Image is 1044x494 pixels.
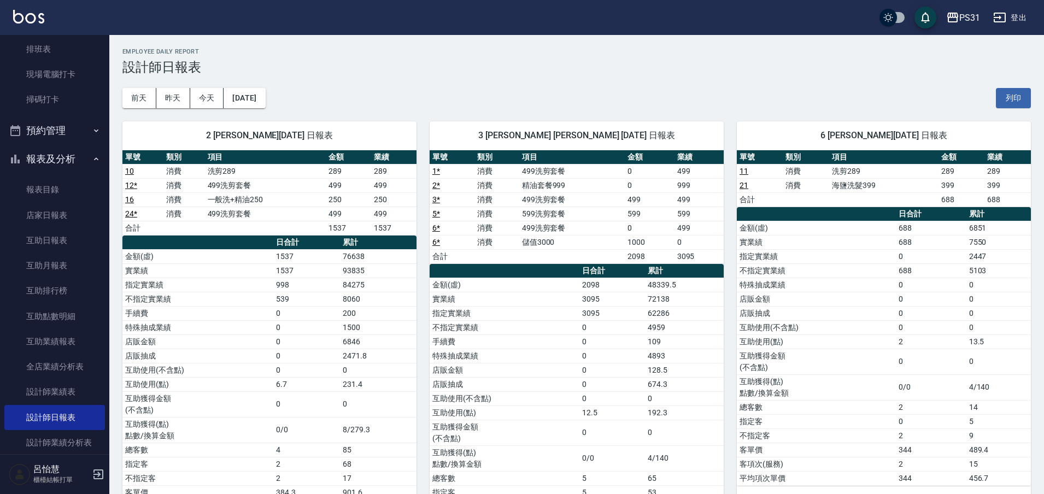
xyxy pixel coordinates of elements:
th: 單號 [122,150,163,164]
td: 289 [939,164,985,178]
td: 2098 [579,278,646,292]
td: 0 [645,420,724,445]
td: 399 [939,178,985,192]
td: 499 [625,192,674,207]
td: 399 [984,178,1031,192]
td: 儲值3000 [519,235,625,249]
button: save [914,7,936,28]
a: 全店業績分析表 [4,354,105,379]
td: 0/0 [896,374,966,400]
td: 8/279.3 [340,417,417,443]
td: 不指定實業績 [737,263,896,278]
h3: 設計師日報表 [122,60,1031,75]
th: 項目 [205,150,326,164]
td: 互助使用(不含點) [430,391,579,405]
td: 489.4 [966,443,1031,457]
td: 2 [896,457,966,471]
td: 499 [675,221,724,235]
th: 類別 [163,150,204,164]
td: 2 [896,428,966,443]
td: 9 [966,428,1031,443]
td: 7550 [966,235,1031,249]
td: 0 [896,306,966,320]
td: 499 [371,178,417,192]
td: 0 [966,320,1031,334]
td: 4893 [645,349,724,363]
td: 0 [966,349,1031,374]
td: 65 [645,471,724,485]
td: 0 [645,391,724,405]
a: 10 [125,167,134,175]
td: 0 [273,320,340,334]
th: 累計 [645,264,724,278]
td: 688 [896,235,966,249]
td: 指定實業績 [122,278,273,292]
td: 手續費 [122,306,273,320]
th: 項目 [829,150,939,164]
td: 0 [579,377,646,391]
th: 單號 [737,150,783,164]
td: 0 [896,349,966,374]
a: 互助月報表 [4,253,105,278]
td: 店販抽成 [122,349,273,363]
td: 0 [625,178,674,192]
td: 0 [273,363,340,377]
td: 499洗剪套餐 [205,178,326,192]
table: a dense table [737,207,1031,486]
td: 指定實業績 [737,249,896,263]
td: 499洗剪套餐 [519,164,625,178]
td: 0 [340,391,417,417]
td: 6851 [966,221,1031,235]
table: a dense table [737,150,1031,207]
td: 998 [273,278,340,292]
td: 店販金額 [430,363,579,377]
td: 0 [966,292,1031,306]
button: [DATE] [224,88,265,108]
td: 2098 [625,249,674,263]
td: 48339.5 [645,278,724,292]
th: 金額 [939,150,985,164]
td: 1537 [326,221,371,235]
td: 5103 [966,263,1031,278]
td: 總客數 [430,471,579,485]
td: 客單價 [737,443,896,457]
td: 0 [579,320,646,334]
td: 499洗剪套餐 [205,207,326,221]
td: 金額(虛) [430,278,579,292]
td: 2471.8 [340,349,417,363]
td: 109 [645,334,724,349]
td: 4959 [645,320,724,334]
td: 合計 [122,221,163,235]
td: 0/0 [273,417,340,443]
td: 消費 [163,164,204,178]
td: 0 [896,249,966,263]
td: 15 [966,457,1031,471]
td: 消費 [163,178,204,192]
td: 總客數 [122,443,273,457]
td: 實業績 [122,263,273,278]
td: 499 [371,207,417,221]
a: 互助點數明細 [4,304,105,329]
td: 2447 [966,249,1031,263]
td: 實業績 [430,292,579,306]
td: 特殊抽成業績 [122,320,273,334]
td: 消費 [474,221,519,235]
td: 指定客 [122,457,273,471]
td: 5 [966,414,1031,428]
td: 0 [896,292,966,306]
button: PS31 [942,7,984,29]
td: 特殊抽成業績 [430,349,579,363]
td: 1537 [273,249,340,263]
td: 0 [340,363,417,377]
td: 289 [984,164,1031,178]
td: 不指定實業績 [122,292,273,306]
a: 16 [125,195,134,204]
td: 特殊抽成業績 [737,278,896,292]
td: 674.3 [645,377,724,391]
td: 0 [579,363,646,377]
td: 0 [273,334,340,349]
td: 200 [340,306,417,320]
td: 5 [579,471,646,485]
td: 3095 [579,306,646,320]
td: 互助使用(不含點) [737,320,896,334]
